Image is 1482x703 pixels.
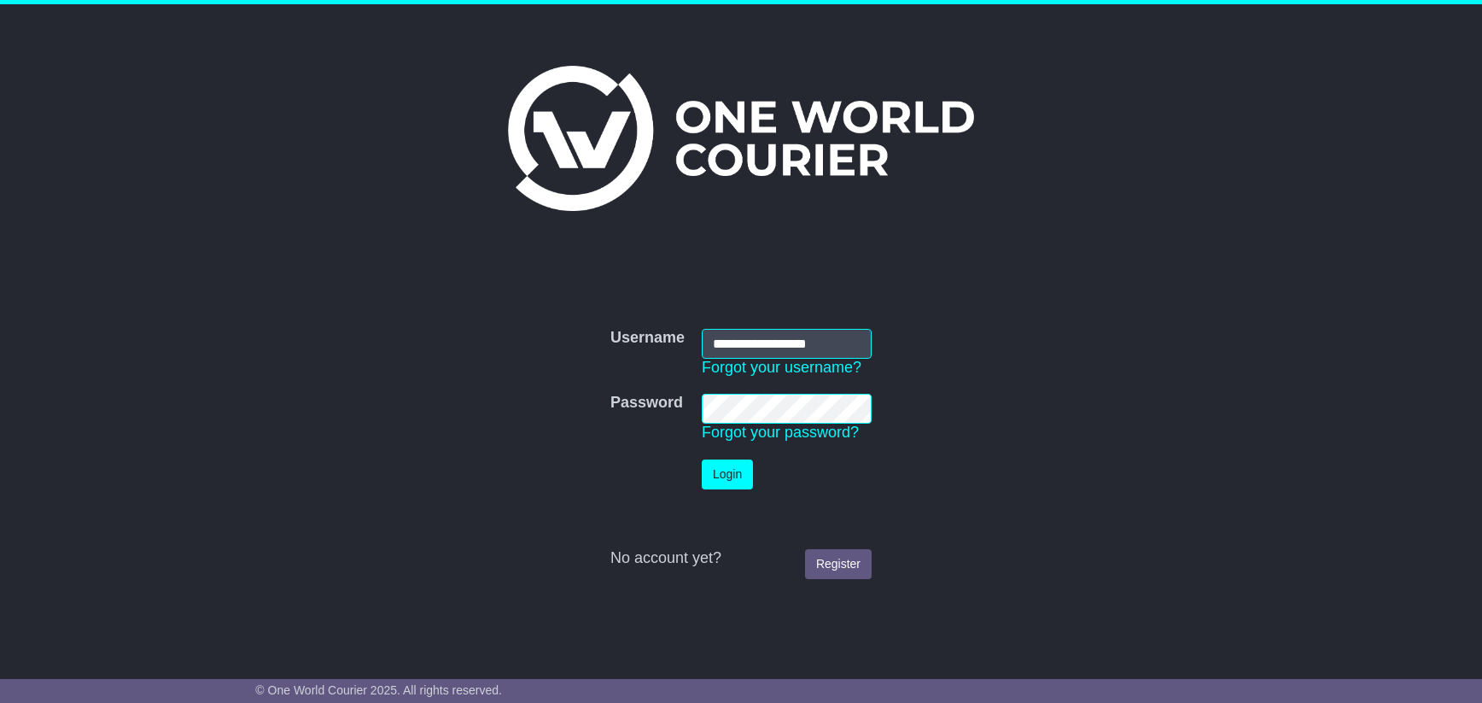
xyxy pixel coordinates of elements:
[610,329,685,348] label: Username
[610,394,683,413] label: Password
[255,683,502,697] span: © One World Courier 2025. All rights reserved.
[702,359,861,376] a: Forgot your username?
[610,549,872,568] div: No account yet?
[805,549,872,579] a: Register
[702,424,859,441] a: Forgot your password?
[702,460,753,489] button: Login
[508,66,974,211] img: One World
